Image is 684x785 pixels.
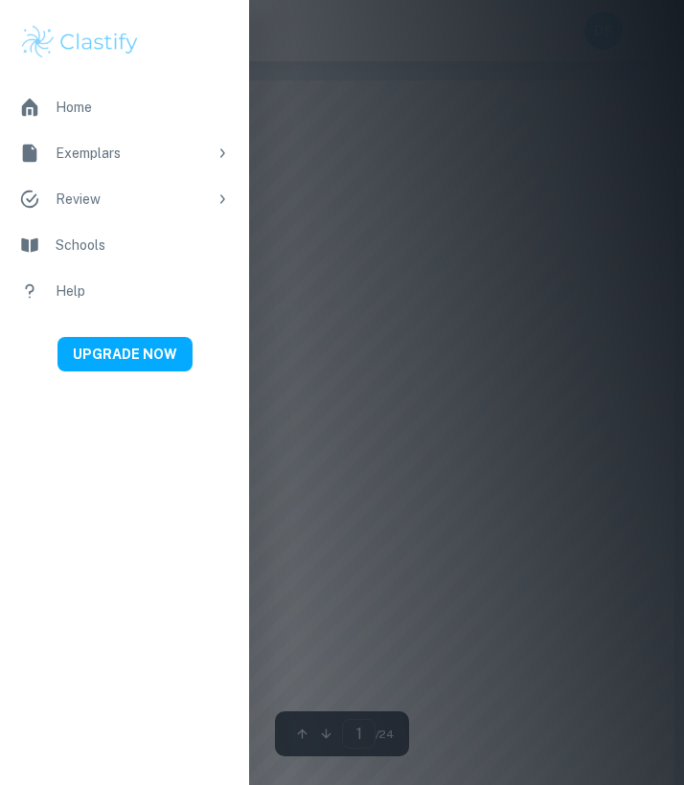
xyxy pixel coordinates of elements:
[56,189,207,210] div: Review
[19,23,141,61] img: Clastify logo
[56,143,207,164] div: Exemplars
[56,235,230,256] div: Schools
[57,337,193,371] button: UPGRADE NOW
[56,280,230,302] div: Help
[56,97,230,118] div: Home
